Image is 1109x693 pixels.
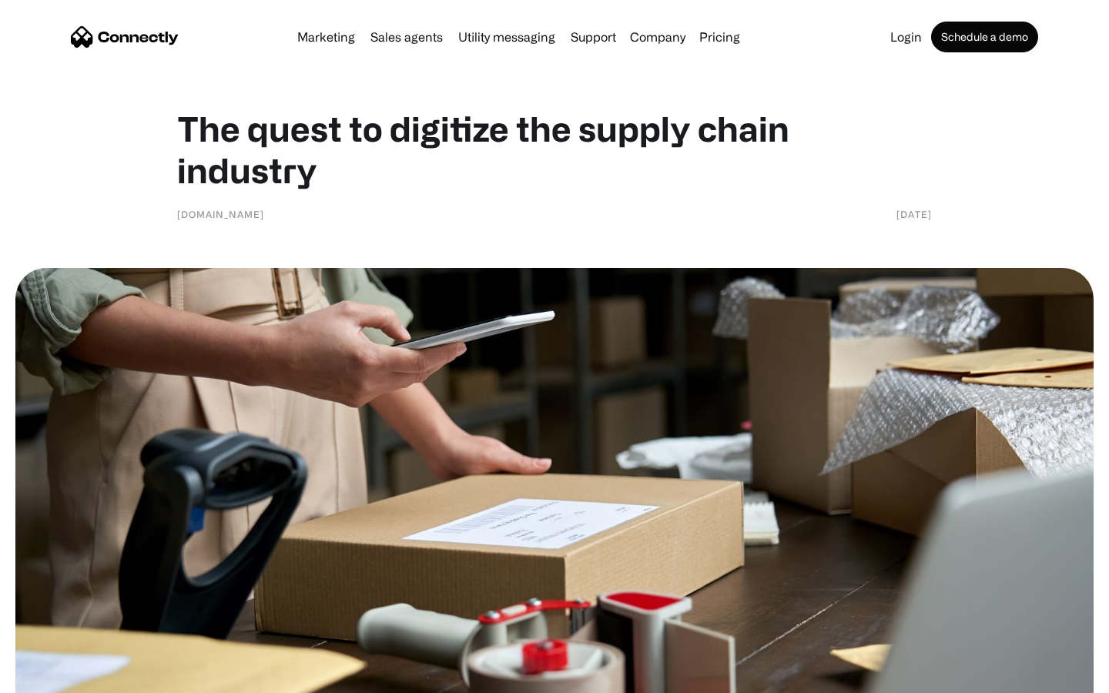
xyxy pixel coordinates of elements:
[452,31,561,43] a: Utility messaging
[565,31,622,43] a: Support
[896,206,932,222] div: [DATE]
[177,206,264,222] div: [DOMAIN_NAME]
[291,31,361,43] a: Marketing
[364,31,449,43] a: Sales agents
[177,108,932,191] h1: The quest to digitize the supply chain industry
[31,666,92,688] ul: Language list
[931,22,1038,52] a: Schedule a demo
[693,31,746,43] a: Pricing
[884,31,928,43] a: Login
[630,26,685,48] div: Company
[15,666,92,688] aside: Language selected: English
